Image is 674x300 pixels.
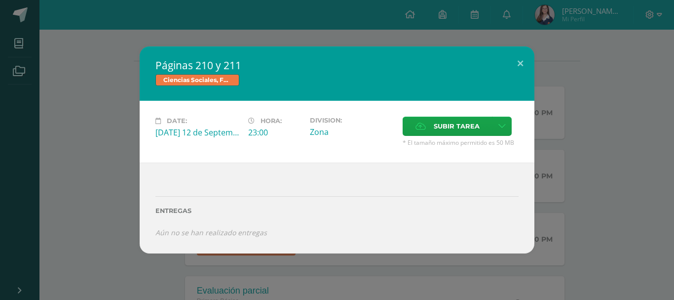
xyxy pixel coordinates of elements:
span: * El tamaño máximo permitido es 50 MB [403,138,519,147]
div: 23:00 [248,127,302,138]
span: Subir tarea [434,117,480,135]
i: Aún no se han realizado entregas [155,228,267,237]
div: Zona [310,127,395,137]
button: Close (Esc) [506,46,534,80]
span: Hora: [261,117,282,125]
label: Entregas [155,207,519,214]
span: Ciencias Sociales, Formación Ciudadana e Interculturalidad [155,74,239,86]
span: Date: [167,117,187,125]
label: Division: [310,117,395,124]
div: [DATE] 12 de September [155,127,240,138]
h2: Páginas 210 y 211 [155,58,519,72]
